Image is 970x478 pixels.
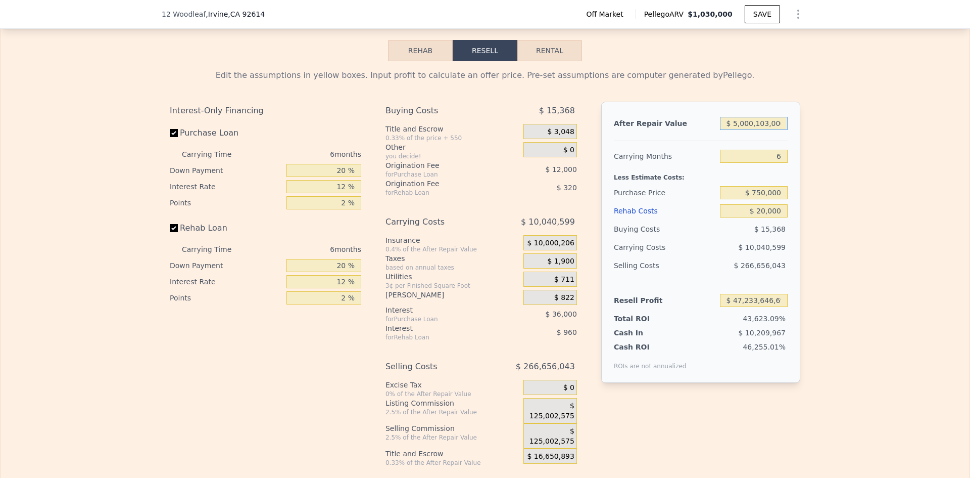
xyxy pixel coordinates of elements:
[182,241,248,257] div: Carrying Time
[754,225,786,233] span: $ 15,368
[170,274,282,290] div: Interest Rate
[385,282,519,290] div: 3¢ per Finished Square Foot
[614,202,716,220] div: Rehab Costs
[743,343,786,351] span: 46,255.01%
[170,224,178,232] input: Rehab Loan
[739,329,786,337] span: $ 10,209,967
[385,124,519,134] div: Title and Escrow
[614,147,716,165] div: Carrying Months
[517,40,582,61] button: Rental
[557,328,577,336] span: $ 960
[385,272,519,282] div: Utilities
[546,310,577,318] span: $ 36,000
[385,134,519,142] div: 0.33% of the price + 550
[385,142,519,152] div: Other
[170,129,178,137] input: Purchase Loan
[385,390,519,398] div: 0% of the After Repair Value
[385,264,519,272] div: based on annual taxes
[385,380,519,390] div: Excise Tax
[739,243,786,251] span: $ 10,040,599
[170,162,282,179] div: Down Payment
[170,102,361,120] div: Interest-Only Financing
[614,328,677,338] div: Cash In
[385,398,519,408] div: Listing Commission
[385,189,498,197] div: for Rehab Loan
[228,10,265,18] span: , CA 92614
[170,195,282,211] div: Points
[614,165,788,184] div: Less Estimate Costs:
[170,69,800,81] div: Edit the assumptions in yellow boxes. Input profit to calculate an offer price. Pre-set assumptio...
[170,257,282,274] div: Down Payment
[547,257,574,266] span: $ 1,900
[170,179,282,195] div: Interest Rate
[182,146,248,162] div: Carrying Time
[385,160,498,170] div: Origination Fee
[385,179,498,189] div: Origination Fee
[734,262,786,270] span: $ 266,656,043
[644,9,688,19] span: Pellego ARV
[385,213,498,231] div: Carrying Costs
[527,452,574,461] span: $ 16,650,893
[614,256,716,275] div: Selling Costs
[614,238,677,256] div: Carrying Costs
[252,146,361,162] div: 6 months
[516,358,575,376] span: $ 266,656,043
[385,358,498,376] div: Selling Costs
[788,4,808,24] button: Show Options
[539,102,575,120] span: $ 15,368
[385,408,519,416] div: 2.5% of the After Repair Value
[206,9,265,19] span: , Irvine
[162,9,206,19] span: 12 Woodleaf
[385,235,519,245] div: Insurance
[554,293,574,302] span: $ 822
[388,40,453,61] button: Rehab
[614,352,687,370] div: ROIs are not annualized
[546,165,577,173] span: $ 12,000
[614,342,687,352] div: Cash ROI
[252,241,361,257] div: 6 months
[521,213,575,231] span: $ 10,040,599
[745,5,780,23] button: SAVE
[563,146,574,155] span: $ 0
[614,314,677,324] div: Total ROI
[527,239,574,248] span: $ 10,000,206
[557,184,577,192] span: $ 320
[385,323,498,333] div: Interest
[385,449,519,459] div: Title and Escrow
[614,184,716,202] div: Purchase Price
[385,423,519,433] div: Selling Commission
[614,220,716,238] div: Buying Costs
[385,315,498,323] div: for Purchase Loan
[385,333,498,341] div: for Rehab Loan
[170,124,282,142] label: Purchase Loan
[547,127,574,137] span: $ 3,048
[170,219,282,237] label: Rehab Loan
[586,9,627,19] span: Off Market
[385,433,519,442] div: 2.5% of the After Repair Value
[688,10,733,18] span: $1,030,000
[385,152,519,160] div: you decide!
[453,40,517,61] button: Resell
[554,275,574,284] span: $ 711
[170,290,282,306] div: Points
[385,459,519,467] div: 0.33% of the After Repair Value
[385,245,519,253] div: 0.4% of the After Repair Value
[563,383,574,393] span: $ 0
[385,305,498,315] div: Interest
[385,253,519,264] div: Taxes
[614,291,716,310] div: Resell Profit
[385,102,498,120] div: Buying Costs
[614,114,716,133] div: After Repair Value
[385,290,519,300] div: [PERSON_NAME]
[743,315,786,323] span: 43,623.09%
[385,170,498,179] div: for Purchase Loan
